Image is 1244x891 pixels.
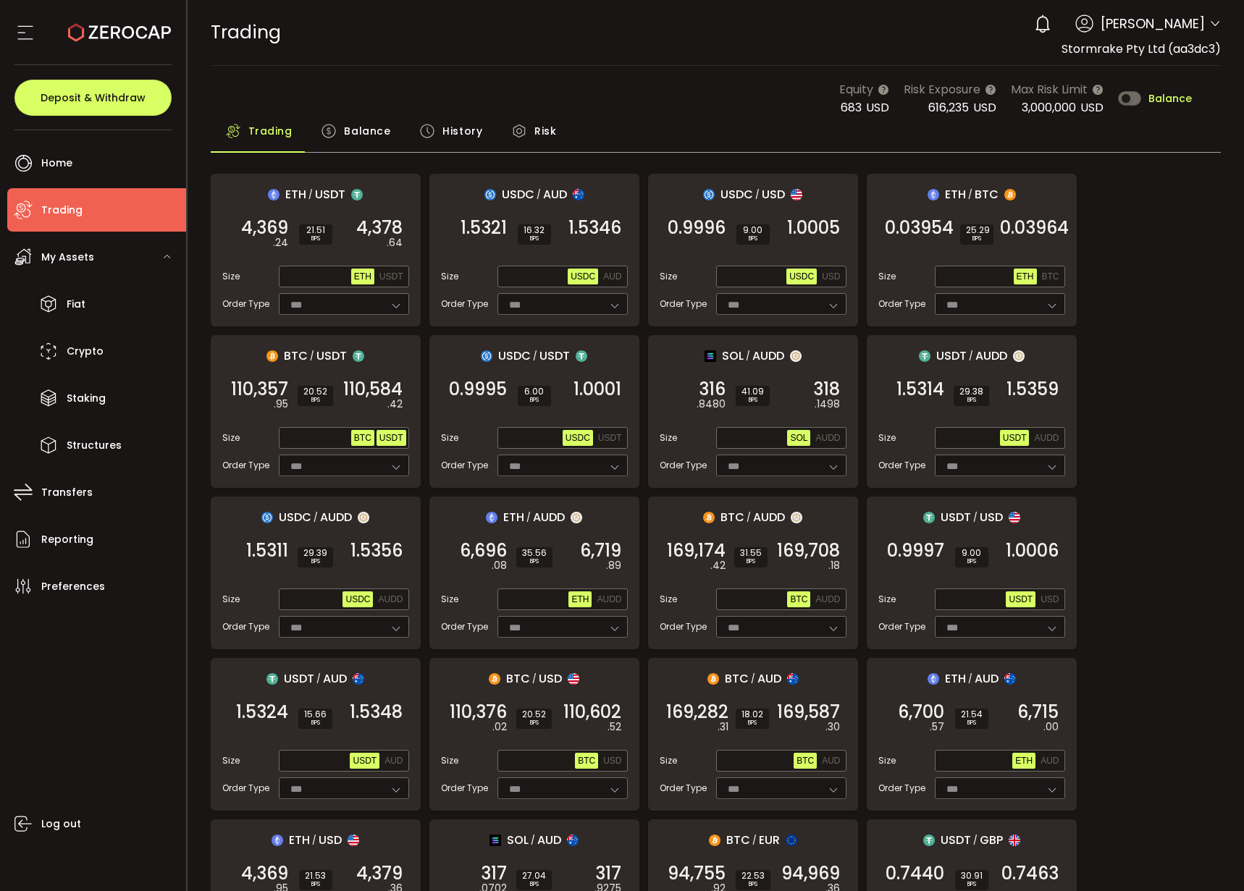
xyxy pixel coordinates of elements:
img: aud_portfolio.svg [787,673,799,685]
i: BPS [304,719,327,727]
span: Order Type [222,620,269,633]
span: AUDD [533,508,565,526]
span: USD [1080,99,1104,116]
button: USD [819,269,843,284]
span: 169,708 [777,544,840,558]
em: .18 [828,558,840,573]
button: Deposit & Withdraw [14,80,172,116]
span: 1.5324 [236,705,288,719]
img: usdc_portfolio.svg [703,189,715,200]
span: 1.5321 [461,221,507,235]
span: AUD [1041,756,1059,766]
span: 110,584 [343,382,403,397]
img: eth_portfolio.svg [268,189,280,200]
span: ETH [945,185,966,203]
button: AUD [1038,753,1062,769]
span: Risk Exposure [904,80,980,98]
span: Size [660,593,677,606]
em: .8480 [697,397,726,412]
em: .95 [274,397,288,412]
em: .57 [930,719,944,735]
em: / [532,672,537,685]
span: USDT [598,433,622,443]
button: USDT [1006,591,1035,607]
span: Size [441,593,458,606]
span: Order Type [660,459,707,472]
i: BPS [524,235,545,243]
span: USDC [345,594,370,604]
span: Balance [1148,93,1192,104]
span: USDT [315,185,345,203]
i: BPS [966,235,988,243]
img: btc_portfolio.svg [709,835,720,846]
span: 1.5314 [896,382,944,397]
span: 21.54 [961,710,983,719]
button: BTC [794,753,817,769]
i: BPS [303,396,327,405]
span: 6,715 [1017,705,1059,719]
span: Size [660,754,677,767]
em: / [755,188,760,201]
em: .64 [387,235,403,250]
span: Order Type [878,297,925,311]
button: USDC [342,591,373,607]
span: Order Type [222,297,269,311]
span: 4,378 [356,221,403,235]
span: BTC [354,433,371,443]
img: zuPXiwguUFiBOIQyqLOiXsnnNitlx7q4LCwEbLHADjIpTka+Lip0HH8D0VTrd02z+wEAAAAASUVORK5CYII= [571,512,582,523]
em: .31 [718,719,728,735]
span: 1.5359 [1006,382,1059,397]
img: usd_portfolio.svg [1009,512,1020,523]
button: BTC [351,430,374,446]
img: usdc_portfolio.svg [261,512,273,523]
i: BPS [522,719,546,727]
span: Order Type [222,459,269,472]
span: USD [539,670,562,688]
img: usdt_portfolio.svg [353,350,364,362]
span: Size [878,754,896,767]
button: USDT [595,430,625,446]
button: ETH [568,591,592,607]
em: / [973,511,978,524]
span: USDC [789,271,814,282]
button: USD [600,753,624,769]
button: ETH [1014,269,1037,284]
span: AUDD [320,508,352,526]
span: Size [222,431,240,444]
button: AUDD [812,430,843,446]
span: USDT [1003,433,1027,443]
span: 15.66 [304,710,327,719]
img: btc_portfolio.svg [1004,189,1016,200]
span: 25.29 [966,226,988,235]
span: Crypto [67,341,104,362]
img: eth_portfolio.svg [928,673,939,685]
em: / [533,350,537,363]
span: Order Type [660,620,707,633]
i: BPS [305,235,327,243]
span: AUDD [1034,433,1059,443]
span: 110,376 [450,705,507,719]
img: gbp_portfolio.svg [1009,835,1020,846]
span: Reporting [41,529,93,550]
span: History [442,117,482,145]
span: AUD [323,670,347,688]
span: Size [660,270,677,283]
span: AUDD [753,508,785,526]
img: eth_portfolio.svg [928,189,939,200]
button: SOL [787,430,810,446]
i: BPS [741,719,763,727]
img: eth_portfolio.svg [486,512,497,523]
span: Order Type [441,782,488,795]
span: AUD [603,271,621,282]
span: Size [441,270,458,283]
span: Order Type [222,782,269,795]
span: USDT [936,347,967,365]
em: / [526,511,531,524]
img: btc_portfolio.svg [703,512,715,523]
span: Order Type [878,620,925,633]
span: Preferences [41,576,105,597]
span: SOL [722,347,744,365]
span: USD [319,831,342,849]
em: .52 [608,719,621,735]
span: 110,357 [231,382,288,397]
